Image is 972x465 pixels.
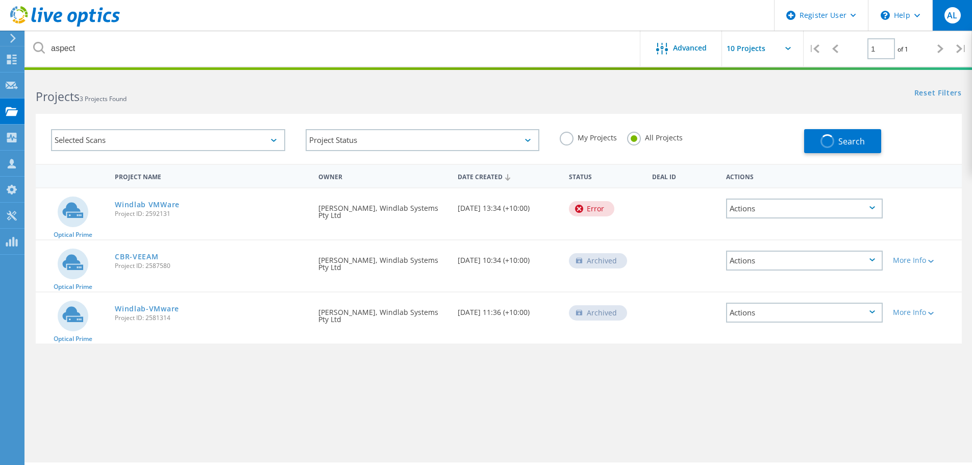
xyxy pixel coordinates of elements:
[313,292,452,333] div: [PERSON_NAME], Windlab Systems Pty Ltd
[647,166,721,185] div: Deal Id
[564,166,647,185] div: Status
[10,21,120,29] a: Live Optics Dashboard
[313,240,452,281] div: [PERSON_NAME], Windlab Systems Pty Ltd
[893,257,957,264] div: More Info
[115,211,308,217] span: Project ID: 2592131
[881,11,890,20] svg: \n
[115,263,308,269] span: Project ID: 2587580
[51,129,285,151] div: Selected Scans
[115,253,158,260] a: CBR-VEEAM
[726,251,883,271] div: Actions
[54,284,92,290] span: Optical Prime
[627,132,683,141] label: All Projects
[313,188,452,229] div: [PERSON_NAME], Windlab Systems Pty Ltd
[569,305,627,321] div: Archived
[804,31,825,67] div: |
[838,136,865,147] span: Search
[569,201,614,216] div: Error
[54,232,92,238] span: Optical Prime
[26,31,641,66] input: Search projects by name, owner, ID, company, etc
[893,309,957,316] div: More Info
[115,305,179,312] a: Windlab-VMware
[80,94,127,103] span: 3 Projects Found
[313,166,452,185] div: Owner
[110,166,313,185] div: Project Name
[721,166,888,185] div: Actions
[673,44,707,52] span: Advanced
[951,31,972,67] div: |
[726,303,883,323] div: Actions
[560,132,617,141] label: My Projects
[947,11,957,19] span: AL
[569,253,627,268] div: Archived
[115,201,180,208] a: Windlab VMWare
[453,292,564,326] div: [DATE] 11:36 (+10:00)
[914,89,962,98] a: Reset Filters
[306,129,540,151] div: Project Status
[453,166,564,186] div: Date Created
[115,315,308,321] span: Project ID: 2581314
[804,129,881,153] button: Search
[726,199,883,218] div: Actions
[898,45,908,54] span: of 1
[453,188,564,222] div: [DATE] 13:34 (+10:00)
[36,88,80,105] b: Projects
[54,336,92,342] span: Optical Prime
[453,240,564,274] div: [DATE] 10:34 (+10:00)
